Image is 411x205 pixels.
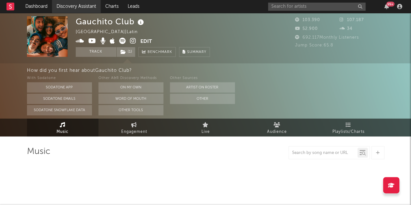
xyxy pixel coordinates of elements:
button: Edit [140,38,152,46]
span: Engagement [121,128,147,136]
span: Live [201,128,210,136]
button: Sodatone App [27,82,92,93]
span: 52.900 [295,27,318,31]
button: Track [76,47,116,57]
span: ( 1 ) [116,47,135,57]
a: Benchmark [138,47,176,57]
div: 99 + [386,2,394,6]
a: Live [170,119,241,136]
input: Search for artists [268,3,366,11]
button: Summary [179,47,210,57]
button: 99+ [384,4,389,9]
span: 692.117 Monthly Listeners [295,35,359,40]
button: Other Tools [98,105,163,115]
span: 103.390 [295,18,320,22]
button: Artist on Roster [170,82,235,93]
div: Other Sources [170,74,235,82]
a: Engagement [98,119,170,136]
span: Summary [187,50,206,54]
input: Search by song name or URL [289,150,357,156]
span: 107.187 [340,18,364,22]
button: (1) [117,47,135,57]
span: Music [57,128,69,136]
div: With Sodatone [27,74,92,82]
button: Sodatone Emails [27,94,92,104]
a: Music [27,119,98,136]
span: Benchmark [148,48,172,56]
div: Other A&R Discovery Methods [98,74,163,82]
div: Gauchito Club [76,16,146,27]
button: Word Of Mouth [98,94,163,104]
a: Audience [241,119,313,136]
button: Sodatone Snowflake Data [27,105,92,115]
span: Audience [267,128,287,136]
span: Playlists/Charts [332,128,365,136]
button: On My Own [98,82,163,93]
a: Playlists/Charts [313,119,384,136]
button: Other [170,94,235,104]
span: Jump Score: 65.8 [295,43,333,47]
div: [GEOGRAPHIC_DATA] | Latin [76,28,145,36]
span: 34 [340,27,353,31]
